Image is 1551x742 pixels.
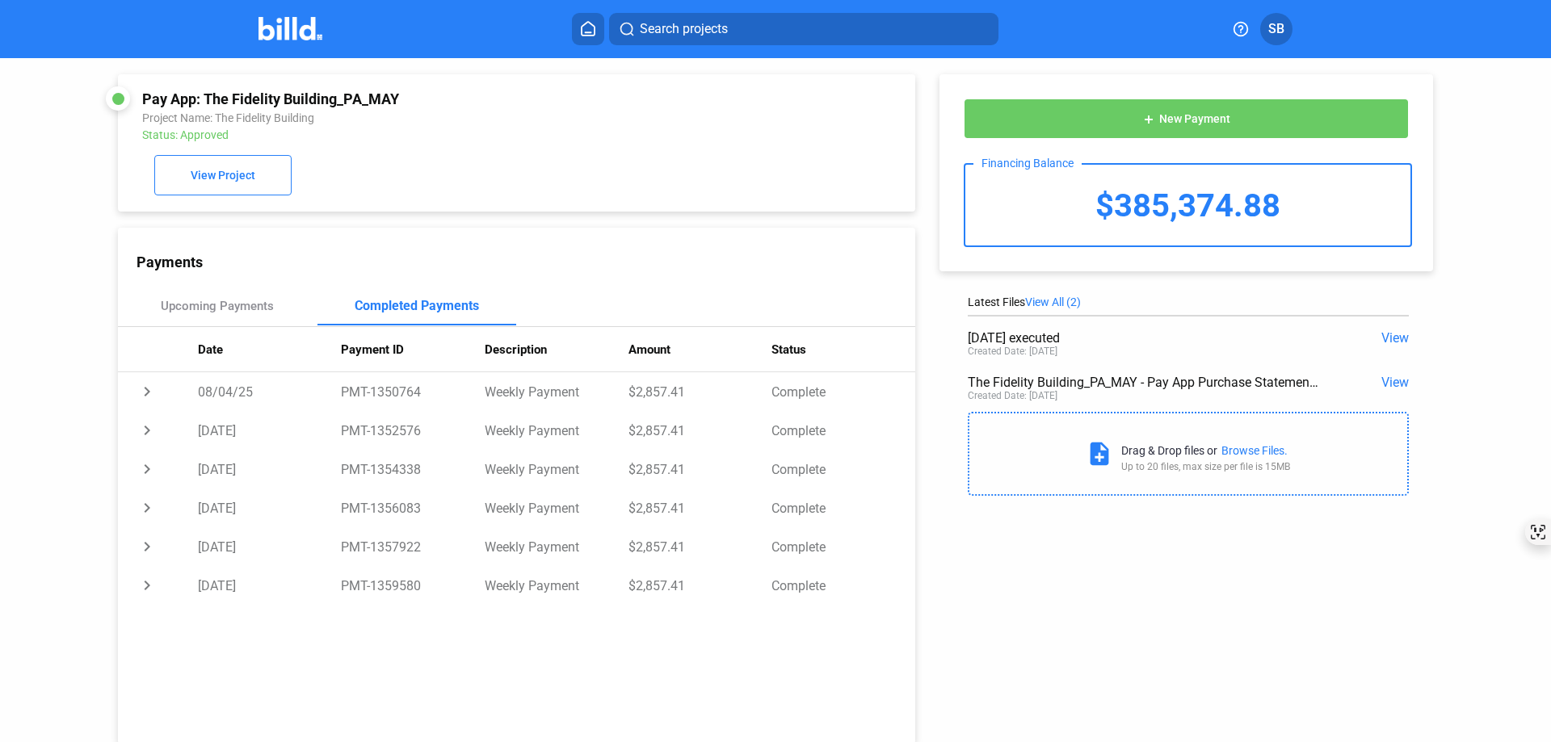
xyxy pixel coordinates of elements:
[341,327,485,372] th: Payment ID
[198,527,342,566] td: [DATE]
[973,157,1082,170] div: Financing Balance
[355,298,479,313] div: Completed Payments
[485,450,628,488] td: Weekly Payment
[1260,13,1292,45] button: SB
[640,19,728,39] span: Search projects
[341,488,485,527] td: PMT-1356083
[341,566,485,605] td: PMT-1359580
[341,450,485,488] td: PMT-1354338
[258,17,322,40] img: Billd Company Logo
[198,327,342,372] th: Date
[964,99,1409,139] button: New Payment
[1142,113,1155,126] mat-icon: add
[1381,375,1409,390] span: View
[485,527,628,566] td: Weekly Payment
[1221,444,1288,457] div: Browse Files.
[485,372,628,411] td: Weekly Payment
[341,411,485,450] td: PMT-1352576
[965,165,1410,245] div: $385,374.88
[191,170,255,182] span: View Project
[968,390,1057,401] div: Created Date: [DATE]
[628,566,772,605] td: $2,857.41
[154,155,292,195] button: View Project
[198,372,342,411] td: 08/04/25
[628,327,772,372] th: Amount
[968,296,1409,308] div: Latest Files
[771,327,915,372] th: Status
[628,372,772,411] td: $2,857.41
[198,450,342,488] td: [DATE]
[1086,440,1113,467] mat-icon: note_add
[628,488,772,527] td: $2,857.41
[142,111,741,124] div: Project Name: The Fidelity Building
[198,488,342,527] td: [DATE]
[1121,461,1290,472] div: Up to 20 files, max size per file is 15MB
[771,527,915,566] td: Complete
[771,411,915,450] td: Complete
[198,411,342,450] td: [DATE]
[628,527,772,566] td: $2,857.41
[341,372,485,411] td: PMT-1350764
[771,488,915,527] td: Complete
[485,488,628,527] td: Weekly Payment
[771,372,915,411] td: Complete
[1121,444,1217,457] div: Drag & Drop files or
[142,90,741,107] div: Pay App: The Fidelity Building_PA_MAY
[341,527,485,566] td: PMT-1357922
[609,13,998,45] button: Search projects
[161,299,274,313] div: Upcoming Payments
[485,566,628,605] td: Weekly Payment
[628,450,772,488] td: $2,857.41
[137,254,915,270] div: Payments
[771,450,915,488] td: Complete
[485,327,628,372] th: Description
[628,411,772,450] td: $2,857.41
[1025,296,1081,308] span: View All (2)
[142,128,741,141] div: Status: Approved
[1159,113,1230,126] span: New Payment
[1268,19,1284,39] span: SB
[968,346,1057,357] div: Created Date: [DATE]
[1381,330,1409,346] span: View
[771,566,915,605] td: Complete
[485,411,628,450] td: Weekly Payment
[968,330,1321,346] div: [DATE] executed
[968,375,1321,390] div: The Fidelity Building_PA_MAY - Pay App Purchase Statement.pdf
[198,566,342,605] td: [DATE]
